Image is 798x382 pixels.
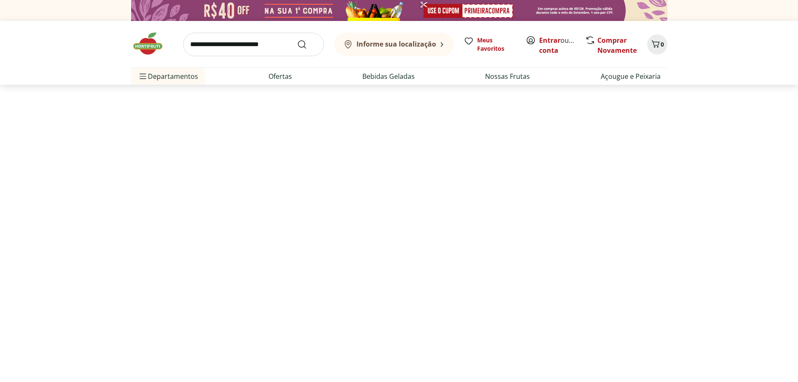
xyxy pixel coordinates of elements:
a: Bebidas Geladas [362,71,415,81]
button: Submit Search [297,39,317,49]
a: Comprar Novamente [597,36,637,55]
a: Nossas Frutas [485,71,530,81]
a: Entrar [539,36,560,45]
span: ou [539,35,576,55]
img: Hortifruti [131,31,173,56]
a: Criar conta [539,36,585,55]
span: 0 [661,40,664,48]
button: Menu [138,66,148,86]
span: Departamentos [138,66,198,86]
span: Meus Favoritos [477,36,516,53]
a: Ofertas [269,71,292,81]
a: Meus Favoritos [464,36,516,53]
a: Açougue e Peixaria [601,71,661,81]
b: Informe sua localização [356,39,436,49]
input: search [183,33,324,56]
button: Carrinho [647,34,667,55]
button: Informe sua localização [334,33,454,56]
